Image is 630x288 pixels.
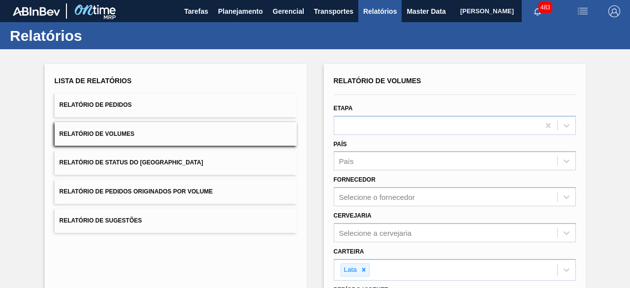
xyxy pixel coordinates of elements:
[334,141,347,148] label: País
[60,188,213,195] span: Relatório de Pedidos Originados por Volume
[273,5,304,17] span: Gerencial
[334,105,353,112] label: Etapa
[184,5,208,17] span: Tarefas
[55,180,297,204] button: Relatório de Pedidos Originados por Volume
[334,248,364,255] label: Carteira
[55,77,132,85] span: Lista de Relatórios
[522,4,553,18] button: Notificações
[334,77,421,85] span: Relatório de Volumes
[60,217,142,224] span: Relatório de Sugestões
[60,130,134,137] span: Relatório de Volumes
[55,122,297,146] button: Relatório de Volumes
[55,151,297,175] button: Relatório de Status do [GEOGRAPHIC_DATA]
[339,157,354,165] div: País
[339,193,415,201] div: Selecione o fornecedor
[341,264,358,276] div: Lata
[13,7,60,16] img: TNhmsLtSVTkK8tSr43FrP2fwEKptu5GPRR3wAAAABJRU5ErkJggg==
[608,5,620,17] img: Logout
[334,212,372,219] label: Cervejaria
[538,2,552,13] span: 483
[407,5,445,17] span: Master Data
[339,228,412,237] div: Selecione a cervejaria
[577,5,589,17] img: userActions
[10,30,185,41] h1: Relatórios
[55,209,297,233] button: Relatório de Sugestões
[55,93,297,117] button: Relatório de Pedidos
[60,159,203,166] span: Relatório de Status do [GEOGRAPHIC_DATA]
[314,5,353,17] span: Transportes
[218,5,263,17] span: Planejamento
[60,101,132,108] span: Relatório de Pedidos
[334,176,376,183] label: Fornecedor
[363,5,397,17] span: Relatórios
